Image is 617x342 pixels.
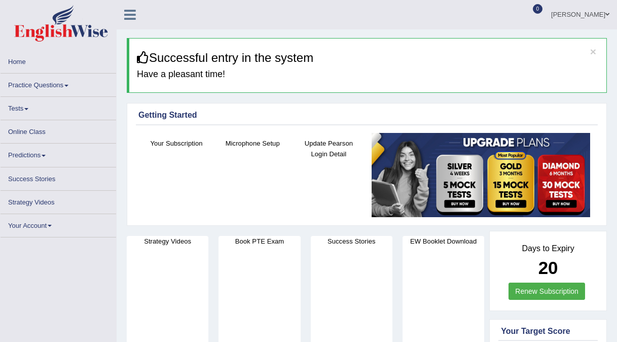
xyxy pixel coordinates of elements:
a: Renew Subscription [509,283,585,300]
h3: Successful entry in the system [137,51,599,64]
h4: Your Subscription [143,138,209,149]
a: Predictions [1,144,116,163]
a: Success Stories [1,167,116,187]
div: Getting Started [138,109,595,121]
h4: Microphone Setup [220,138,285,149]
div: Your Target Score [501,325,595,337]
a: Strategy Videos [1,191,116,211]
h4: Strategy Videos [127,236,208,247]
span: 0 [533,4,543,14]
h4: Update Pearson Login Detail [296,138,361,159]
h4: Days to Expiry [501,244,595,253]
b: 20 [538,258,558,278]
h4: Book PTE Exam [219,236,300,247]
h4: Success Stories [311,236,392,247]
h4: EW Booklet Download [403,236,484,247]
a: Tests [1,97,116,117]
a: Home [1,50,116,70]
a: Online Class [1,120,116,140]
img: small5.jpg [372,133,590,218]
button: × [590,46,596,57]
a: Practice Questions [1,74,116,93]
h4: Have a pleasant time! [137,70,599,80]
a: Your Account [1,214,116,234]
